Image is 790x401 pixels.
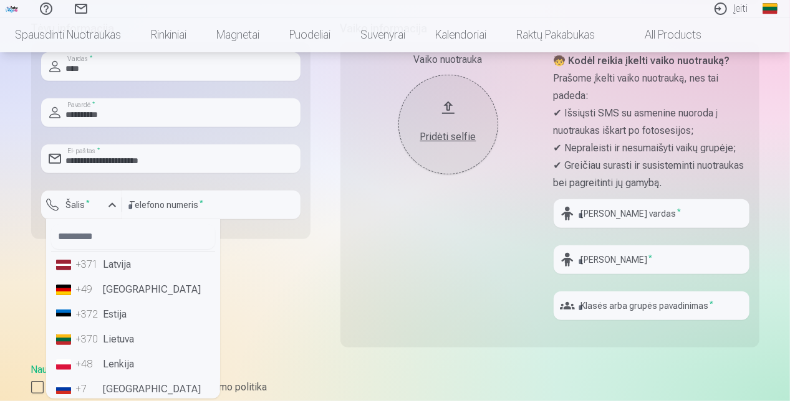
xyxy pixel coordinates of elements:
[554,157,749,192] p: ✔ Greičiau surasti ir susisteminti nuotraukas bei pagreitinti jų gamybą.
[350,52,546,67] div: Vaiko nuotrauka
[51,277,215,302] li: [GEOGRAPHIC_DATA]
[61,199,95,211] label: Šalis
[501,17,610,52] a: Raktų pakabukas
[51,252,215,277] li: Latvija
[76,257,101,272] div: +371
[420,17,501,52] a: Kalendoriai
[31,362,759,395] div: ,
[51,327,215,352] li: Lietuva
[398,75,498,174] button: Pridėti selfie
[345,17,420,52] a: Suvenyrai
[31,380,759,395] label: Sutinku su Naudotojo sutartimi ir privatumo politika
[274,17,345,52] a: Puodeliai
[51,302,215,327] li: Estija
[610,17,716,52] a: All products
[5,5,19,12] img: /fa2
[51,352,215,377] li: Lenkija
[554,55,730,67] strong: 🧒 Kodėl reikia įkelti vaiko nuotrauką?
[31,364,110,375] a: Naudotojo sutartis
[411,130,486,144] div: Pridėti selfie
[201,17,274,52] a: Magnetai
[554,139,749,157] p: ✔ Nepraleisti ir nesumaišyti vaikų grupėje;
[76,307,101,322] div: +372
[76,282,101,297] div: +49
[76,332,101,347] div: +370
[41,191,122,219] button: Šalis*
[554,105,749,139] p: ✔ Išsiųsti SMS su asmenine nuoroda į nuotraukas iškart po fotosesijos;
[76,357,101,372] div: +48
[136,17,201,52] a: Rinkiniai
[554,70,749,105] p: Prašome įkelti vaiko nuotrauką, nes tai padeda:
[76,382,101,397] div: +7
